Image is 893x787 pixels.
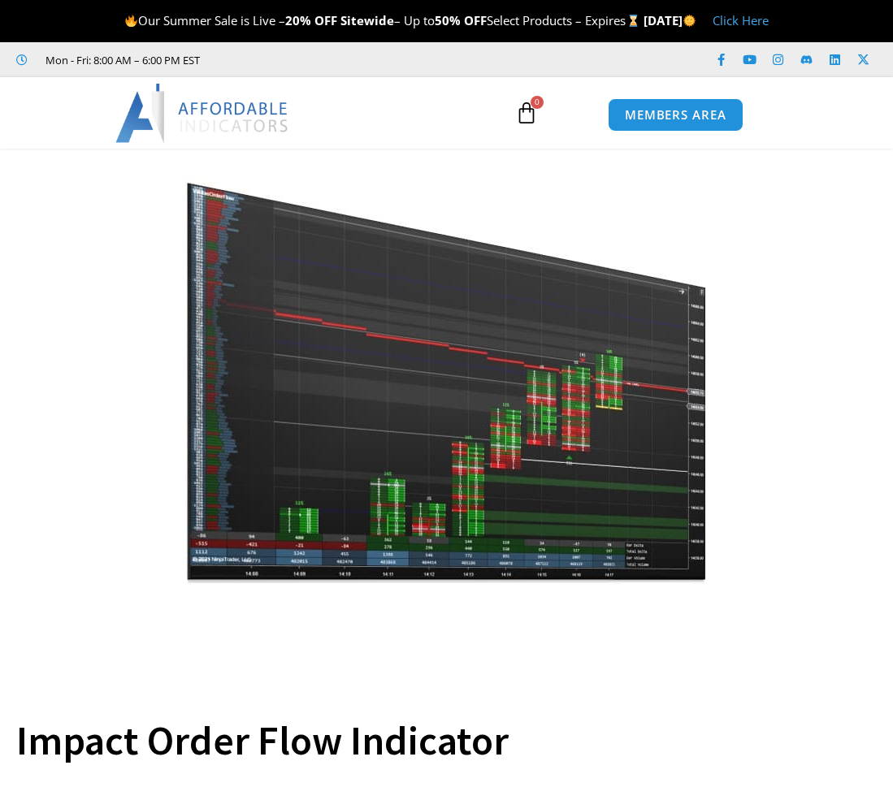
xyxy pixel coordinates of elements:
[644,12,696,28] strong: [DATE]
[124,12,643,28] span: Our Summer Sale is Live – – Up to Select Products – Expires
[625,109,726,121] span: MEMBERS AREA
[41,50,200,70] span: Mon - Fri: 8:00 AM – 6:00 PM EST
[531,96,544,109] span: 0
[125,15,137,27] img: 🔥
[16,712,860,769] h1: Impact Order Flow Indicator
[340,12,394,28] strong: Sitewide
[608,98,743,132] a: MEMBERS AREA
[212,52,456,68] iframe: Customer reviews powered by Trustpilot
[185,136,708,586] img: OrderFlow 2
[115,84,290,142] img: LogoAI | Affordable Indicators – NinjaTrader
[627,15,639,27] img: ⌛
[435,12,487,28] strong: 50% OFF
[285,12,337,28] strong: 20% OFF
[683,15,696,27] img: 🌞
[713,12,769,28] a: Click Here
[491,89,562,136] a: 0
